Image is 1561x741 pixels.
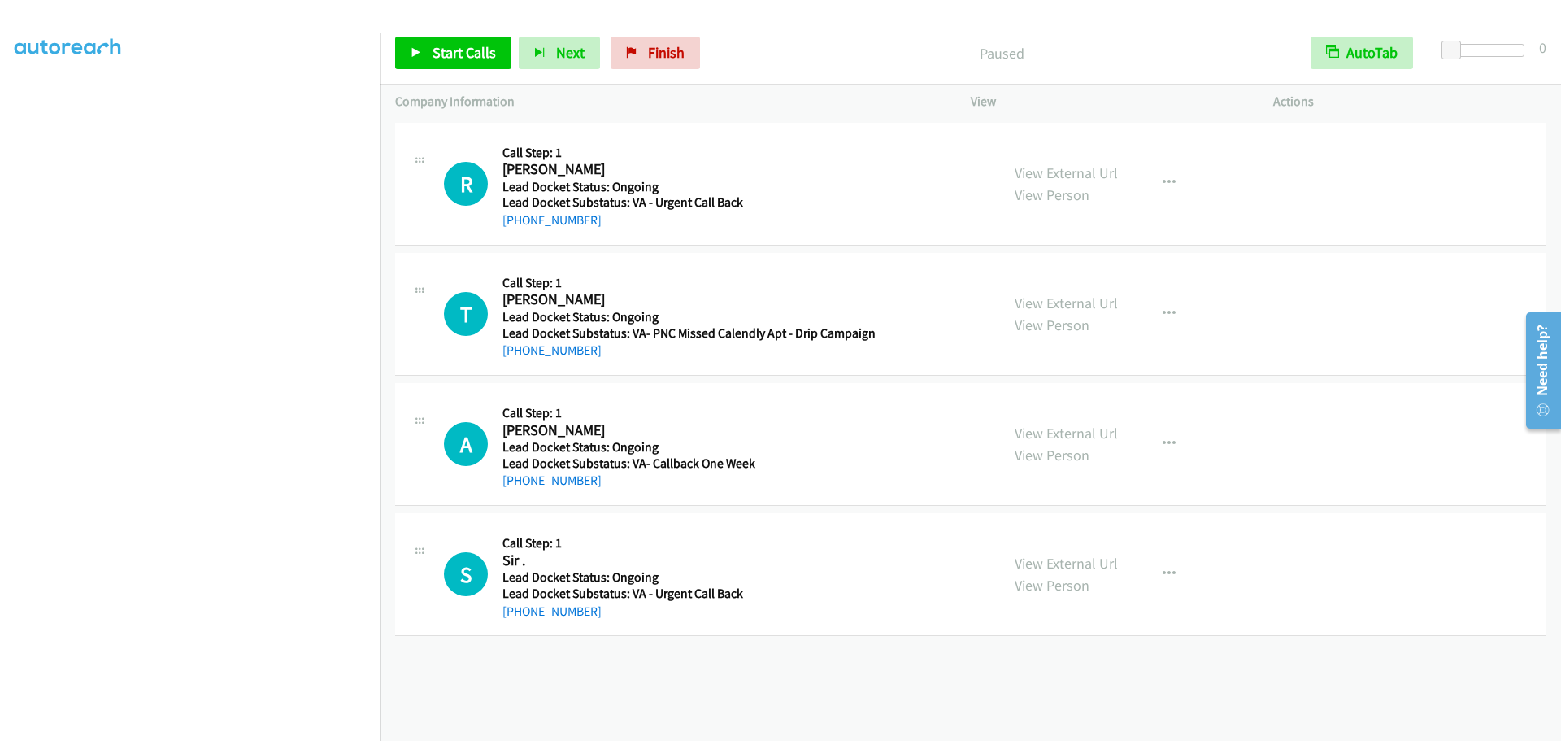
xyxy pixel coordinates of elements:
[1015,163,1118,182] a: View External Url
[1015,316,1089,334] a: View Person
[502,569,870,586] h5: Lead Docket Status: Ongoing
[519,37,600,69] button: Next
[502,212,602,228] a: [PHONE_NUMBER]
[502,551,870,570] h2: Sir .
[502,405,870,421] h5: Call Step: 1
[1015,294,1118,312] a: View External Url
[1450,44,1524,57] div: Delay between calls (in seconds)
[444,422,488,466] div: The call is yet to be attempted
[1015,554,1118,573] a: View External Url
[556,43,585,62] span: Next
[502,194,870,211] h5: Lead Docket Substatus: VA - Urgent Call Back
[502,325,876,342] h5: Lead Docket Substatus: VA- PNC Missed Calendly Apt - Drip Campaign
[502,439,870,455] h5: Lead Docket Status: Ongoing
[502,473,602,488] a: [PHONE_NUMBER]
[502,309,876,325] h5: Lead Docket Status: Ongoing
[971,92,1244,111] p: View
[502,179,870,195] h5: Lead Docket Status: Ongoing
[502,455,870,472] h5: Lead Docket Substatus: VA- Callback One Week
[502,145,870,161] h5: Call Step: 1
[395,37,511,69] a: Start Calls
[1015,424,1118,442] a: View External Url
[444,292,488,336] h1: T
[502,160,870,179] h2: [PERSON_NAME]
[1273,92,1546,111] p: Actions
[502,421,870,440] h2: [PERSON_NAME]
[1015,446,1089,464] a: View Person
[444,292,488,336] div: The call is yet to be attempted
[502,342,602,358] a: [PHONE_NUMBER]
[444,422,488,466] h1: A
[502,535,870,551] h5: Call Step: 1
[1539,37,1546,59] div: 0
[444,552,488,596] h1: S
[1015,576,1089,595] a: View Person
[502,275,876,291] h5: Call Step: 1
[648,43,685,62] span: Finish
[502,586,870,602] h5: Lead Docket Substatus: VA - Urgent Call Back
[444,552,488,596] div: The call is yet to be attempted
[611,37,700,69] a: Finish
[502,290,870,309] h2: [PERSON_NAME]
[444,162,488,206] div: The call is yet to be attempted
[1514,306,1561,435] iframe: Resource Center
[722,42,1281,64] p: Paused
[502,604,602,619] a: [PHONE_NUMBER]
[444,162,488,206] h1: R
[433,43,496,62] span: Start Calls
[395,92,941,111] p: Company Information
[1311,37,1413,69] button: AutoTab
[1015,185,1089,204] a: View Person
